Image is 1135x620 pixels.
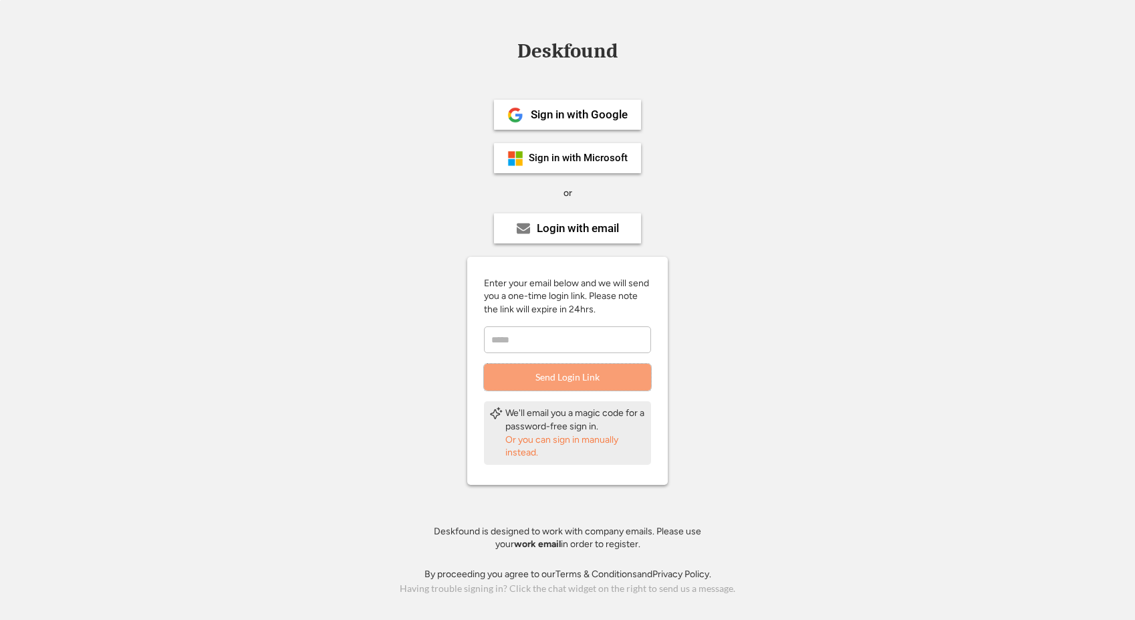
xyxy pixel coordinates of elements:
a: Terms & Conditions [555,569,637,580]
img: ms-symbollockup_mssymbol_19.png [507,150,523,167]
button: Send Login Link [484,364,651,391]
div: Enter your email below and we will send you a one-time login link. Please note the link will expi... [484,277,651,316]
a: Privacy Policy. [652,569,711,580]
img: 1024px-Google__G__Logo.svg.png [507,107,523,123]
div: We'll email you a magic code for a password-free sign in. [505,407,646,433]
div: Deskfound is designed to work with company emails. Please use your in order to register. [417,525,718,551]
div: or [563,187,572,200]
div: By proceeding you agree to our and [424,568,711,581]
div: Login with email [537,223,619,234]
div: Sign in with Microsoft [529,153,628,163]
div: Sign in with Google [531,109,628,120]
div: Deskfound [511,41,624,62]
strong: work email [514,538,561,550]
div: Or you can sign in manually instead. [505,433,646,459]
